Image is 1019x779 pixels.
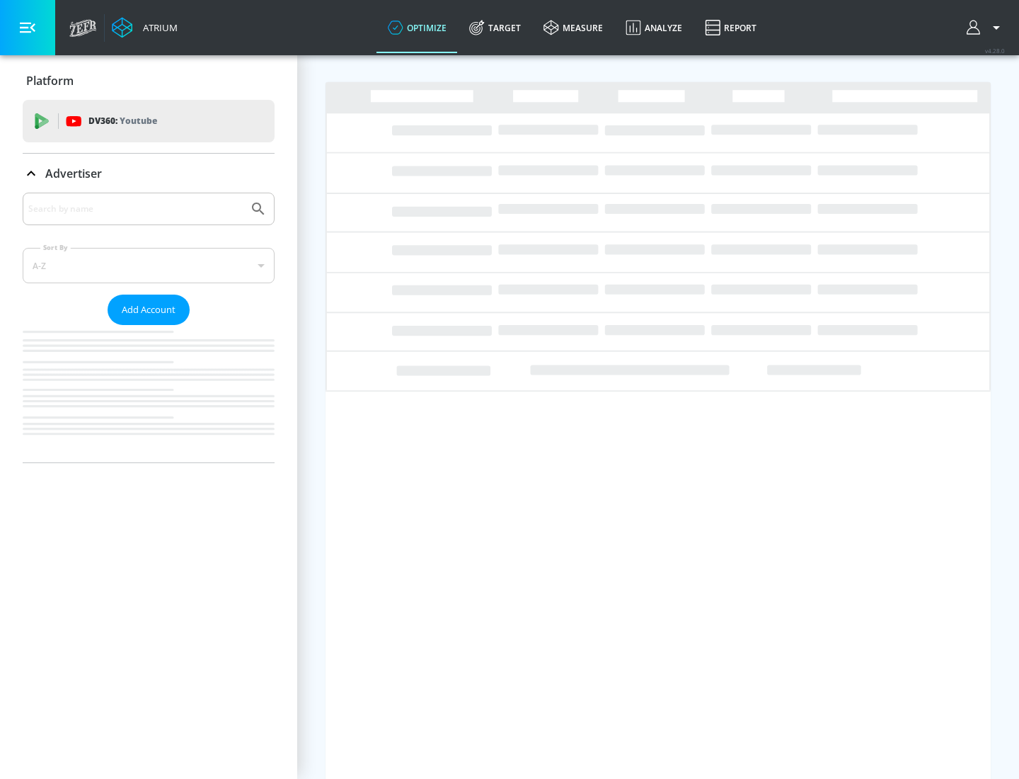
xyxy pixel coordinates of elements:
span: Add Account [122,302,175,318]
div: A-Z [23,248,275,283]
div: Platform [23,61,275,101]
p: Youtube [120,113,157,128]
a: optimize [376,2,458,53]
nav: list of Advertiser [23,325,275,462]
input: Search by name [28,200,243,218]
p: Platform [26,73,74,89]
div: Atrium [137,21,178,34]
button: Add Account [108,295,190,325]
div: Advertiser [23,154,275,193]
label: Sort By [40,243,71,252]
a: Report [693,2,768,53]
a: Atrium [112,17,178,38]
div: DV360: Youtube [23,100,275,142]
div: Advertiser [23,193,275,462]
p: DV360: [88,113,157,129]
span: v 4.28.0 [985,47,1005,55]
p: Advertiser [45,166,102,181]
a: Target [458,2,532,53]
a: Analyze [614,2,693,53]
a: measure [532,2,614,53]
